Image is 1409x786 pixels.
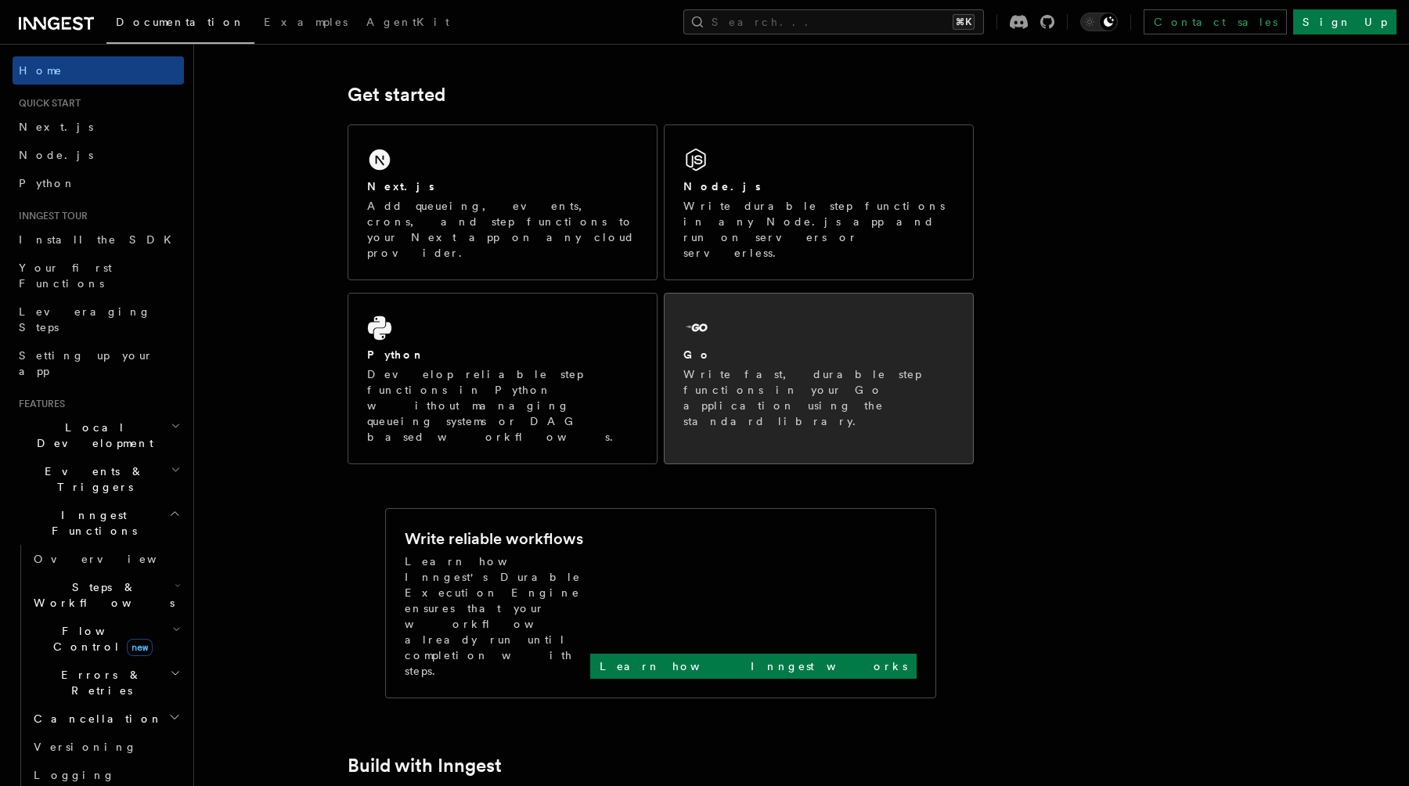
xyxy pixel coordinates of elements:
[13,420,171,451] span: Local Development
[13,169,184,197] a: Python
[27,711,163,727] span: Cancellation
[27,661,184,705] button: Errors & Retries
[13,254,184,297] a: Your first Functions
[367,198,638,261] p: Add queueing, events, crons, and step functions to your Next app on any cloud provider.
[405,553,590,679] p: Learn how Inngest's Durable Execution Engine ensures that your workflow already run until complet...
[254,5,357,42] a: Examples
[683,9,984,34] button: Search...⌘K
[13,297,184,341] a: Leveraging Steps
[367,366,638,445] p: Develop reliable step functions in Python without managing queueing systems or DAG based workflows.
[683,198,954,261] p: Write durable step functions in any Node.js app and run on servers or serverless.
[683,366,954,429] p: Write fast, durable step functions in your Go application using the standard library.
[13,113,184,141] a: Next.js
[683,178,761,194] h2: Node.js
[1080,13,1118,31] button: Toggle dark mode
[366,16,449,28] span: AgentKit
[357,5,459,42] a: AgentKit
[27,573,184,617] button: Steps & Workflows
[13,56,184,85] a: Home
[19,233,181,246] span: Install the SDK
[19,349,153,377] span: Setting up your app
[19,177,76,189] span: Python
[13,141,184,169] a: Node.js
[13,501,184,545] button: Inngest Functions
[590,654,917,679] a: Learn how Inngest works
[19,63,63,78] span: Home
[27,545,184,573] a: Overview
[348,84,445,106] a: Get started
[13,398,65,410] span: Features
[953,14,975,30] kbd: ⌘K
[264,16,348,28] span: Examples
[348,124,658,280] a: Next.jsAdd queueing, events, crons, and step functions to your Next app on any cloud provider.
[34,553,195,565] span: Overview
[348,755,502,777] a: Build with Inngest
[1144,9,1287,34] a: Contact sales
[13,225,184,254] a: Install the SDK
[27,705,184,733] button: Cancellation
[19,261,112,290] span: Your first Functions
[664,293,974,464] a: GoWrite fast, durable step functions in your Go application using the standard library.
[19,149,93,161] span: Node.js
[13,341,184,385] a: Setting up your app
[1293,9,1396,34] a: Sign Up
[27,733,184,761] a: Versioning
[13,210,88,222] span: Inngest tour
[405,528,583,550] h2: Write reliable workflows
[19,121,93,133] span: Next.js
[27,667,170,698] span: Errors & Retries
[683,347,712,362] h2: Go
[27,623,172,654] span: Flow Control
[13,97,81,110] span: Quick start
[13,413,184,457] button: Local Development
[367,347,425,362] h2: Python
[116,16,245,28] span: Documentation
[34,769,115,781] span: Logging
[127,639,153,656] span: new
[367,178,434,194] h2: Next.js
[27,617,184,661] button: Flow Controlnew
[600,658,907,674] p: Learn how Inngest works
[34,741,137,753] span: Versioning
[27,579,175,611] span: Steps & Workflows
[348,293,658,464] a: PythonDevelop reliable step functions in Python without managing queueing systems or DAG based wo...
[106,5,254,44] a: Documentation
[13,507,169,539] span: Inngest Functions
[13,457,184,501] button: Events & Triggers
[19,305,151,334] span: Leveraging Steps
[13,463,171,495] span: Events & Triggers
[664,124,974,280] a: Node.jsWrite durable step functions in any Node.js app and run on servers or serverless.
